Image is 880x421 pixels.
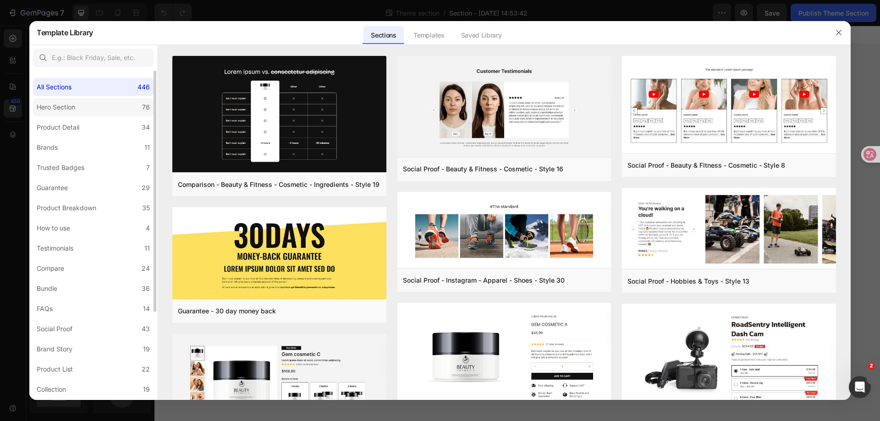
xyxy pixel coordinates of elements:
[37,182,68,193] div: Guarantee
[142,364,150,375] div: 22
[37,102,75,113] div: Hero Section
[142,202,150,213] div: 35
[37,364,73,375] div: Product List
[142,323,150,334] div: 43
[37,344,72,355] div: Brand Story
[627,160,785,171] div: Social Proof - Beauty & Fitness - Cosmetic - Style 8
[33,49,154,67] input: E.g.: Black Friday, Sale, etc.
[622,188,836,271] img: sp13.png
[142,122,150,133] div: 34
[849,376,871,398] iframe: Intercom live chat
[143,303,150,314] div: 14
[37,122,79,133] div: Product Detail
[403,275,565,286] div: Social Proof - Instagram - Apparel - Shoes - Style 30
[178,179,379,190] div: Comparison - Beauty & Fitness - Cosmetic - Ingredients - Style 19
[406,26,451,44] div: Templates
[37,162,84,173] div: Trusted Badges
[37,243,73,254] div: Testimonials
[37,263,64,274] div: Compare
[146,162,150,173] div: 7
[144,142,150,153] div: 11
[37,142,58,153] div: Brands
[37,303,53,314] div: FAQs
[37,202,96,213] div: Product Breakdown
[142,182,150,193] div: 29
[172,56,386,174] img: c19.png
[172,207,386,301] img: g30.png
[178,306,276,317] div: Guarantee - 30 day money back
[37,223,70,234] div: How to use
[142,263,150,274] div: 24
[397,192,611,270] img: sp30.png
[143,344,150,355] div: 19
[37,323,72,334] div: Social Proof
[143,384,150,395] div: 19
[37,384,66,395] div: Collection
[144,243,150,254] div: 11
[622,56,836,155] img: sp8.png
[868,362,875,370] span: 2
[142,102,150,113] div: 76
[37,21,93,44] h2: Template Library
[137,82,150,93] div: 446
[363,26,403,44] div: Sections
[397,56,611,159] img: sp16.png
[146,223,150,234] div: 4
[454,26,509,44] div: Saved Library
[344,43,393,50] div: Drop element here
[37,82,71,93] div: All Sections
[142,283,150,294] div: 36
[627,276,749,287] div: Social Proof - Hobbies & Toys - Style 13
[403,164,563,175] div: Social Proof - Beauty & Fitness - Cosmetic - Style 16
[37,283,57,294] div: Bundle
